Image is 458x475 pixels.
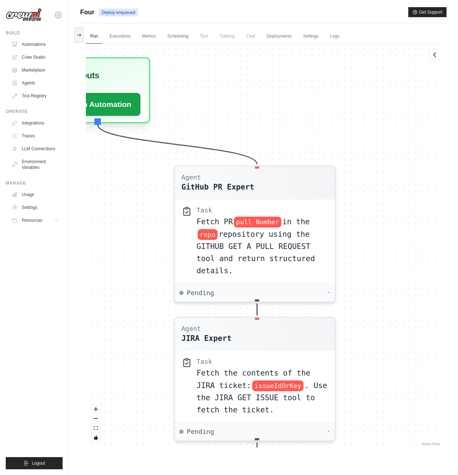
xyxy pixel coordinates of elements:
[9,130,63,142] a: Traces
[299,29,323,44] a: Settings
[9,64,63,76] a: Marketplace
[91,405,101,442] div: React Flow controls
[9,39,63,50] a: Automations
[6,30,63,36] div: Build
[327,288,331,297] div: -
[99,9,138,16] span: Deploy enqueued
[80,7,94,17] span: Four
[9,143,63,155] a: LLM Connections
[187,288,214,297] span: Pending
[9,117,63,129] a: Integrations
[282,217,310,226] span: in the
[9,90,63,102] a: Tool Registry
[105,29,135,44] a: Executions
[187,427,214,436] span: Pending
[174,317,336,441] div: AgentJIRA ExpertTaskFetch the contents of the JIRA ticket:issueIdOrKey. Use the JIRA GET ISSUE to...
[196,381,327,414] span: . Use the JIRA GET ISSUE tool to fetch the ticket.
[22,217,42,223] span: Resources
[215,29,239,43] span: Training is not available until the deployment is complete
[262,29,296,44] a: Deployments
[48,93,140,116] button: Run Automation
[74,69,99,82] h3: Inputs
[163,29,193,44] a: Scheduling
[9,77,63,89] a: Agents
[6,8,42,22] img: Logo
[196,216,328,277] div: Fetch PR {pull Number} in the {repo} repository using the GITHUB GET A PULL REQUEST tool and retu...
[91,423,101,433] button: fit view
[422,441,458,475] iframe: Chat Widget
[9,52,63,63] a: Crew Studio
[98,125,257,164] g: Edge from inputsNode to 5ac26da012824e20d48da6a62702095f
[138,29,160,44] a: Metrics
[86,29,102,44] a: Run
[9,215,63,226] button: Resources
[181,324,232,333] div: Agent
[326,29,343,44] a: Logs
[6,109,63,114] div: Operate
[91,433,101,442] button: toggle interactivity
[174,165,336,302] div: AgentGitHub PR ExpertTaskFetch PRpull Numberin thereporepository using the GITHUB GET A PULL REQU...
[196,29,212,43] span: Test
[196,217,233,226] span: Fetch PR
[242,29,259,43] span: Chat is not available until the deployment is complete
[32,460,45,466] span: Logout
[9,156,63,173] a: Environment Variables
[196,206,212,215] div: Task
[252,380,303,391] span: issueIdOrKey
[422,442,440,446] a: React Flow attribution
[198,229,218,240] span: repo
[196,367,328,416] div: Fetch the contents of the JIRA ticket: {issueIdOrKey}. Use the JIRA GET ISSUE tool to fetch the t...
[327,427,331,436] div: -
[181,173,254,182] div: Agent
[181,182,254,192] div: GitHub PR Expert
[196,357,212,366] div: Task
[6,457,63,469] button: Logout
[6,180,63,186] div: Manage
[196,230,315,275] span: repository using the GITHUB GET A PULL REQUEST tool and return structured details.
[39,57,150,123] div: InputsRun Automation
[196,368,310,390] span: Fetch the contents of the JIRA ticket:
[91,405,101,414] button: zoom in
[181,333,232,344] div: JIRA Expert
[91,414,101,423] button: zoom out
[9,202,63,213] a: Settings
[9,189,63,200] a: Usage
[234,217,281,227] span: pull Number
[408,7,447,17] button: Get Support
